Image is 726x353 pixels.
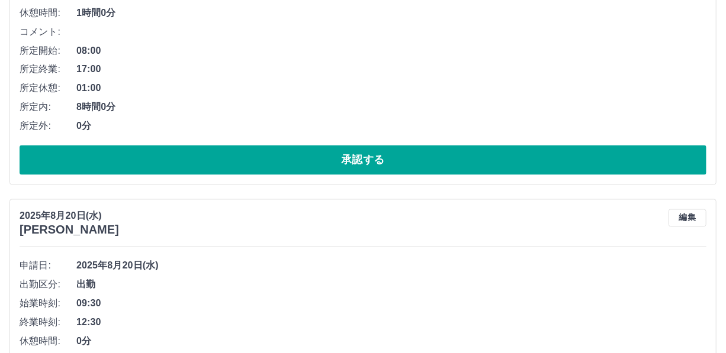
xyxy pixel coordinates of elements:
[76,82,706,96] span: 01:00
[20,278,76,292] span: 出勤区分:
[76,316,706,330] span: 12:30
[20,6,76,20] span: 休憩時間:
[76,63,706,77] span: 17:00
[76,6,706,20] span: 1時間0分
[20,44,76,58] span: 所定開始:
[20,101,76,115] span: 所定内:
[76,278,706,292] span: 出勤
[76,259,706,273] span: 2025年8月20日(水)
[20,82,76,96] span: 所定休憩:
[76,44,706,58] span: 08:00
[20,119,76,134] span: 所定外:
[76,101,706,115] span: 8時間0分
[669,209,706,227] button: 編集
[20,224,119,237] h3: [PERSON_NAME]
[76,297,706,311] span: 09:30
[20,259,76,273] span: 申請日:
[20,63,76,77] span: 所定終業:
[20,209,119,224] p: 2025年8月20日(水)
[20,316,76,330] span: 終業時刻:
[76,119,706,134] span: 0分
[20,335,76,349] span: 休憩時間:
[20,145,706,175] button: 承認する
[20,297,76,311] span: 始業時刻:
[20,25,76,39] span: コメント:
[76,335,706,349] span: 0分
